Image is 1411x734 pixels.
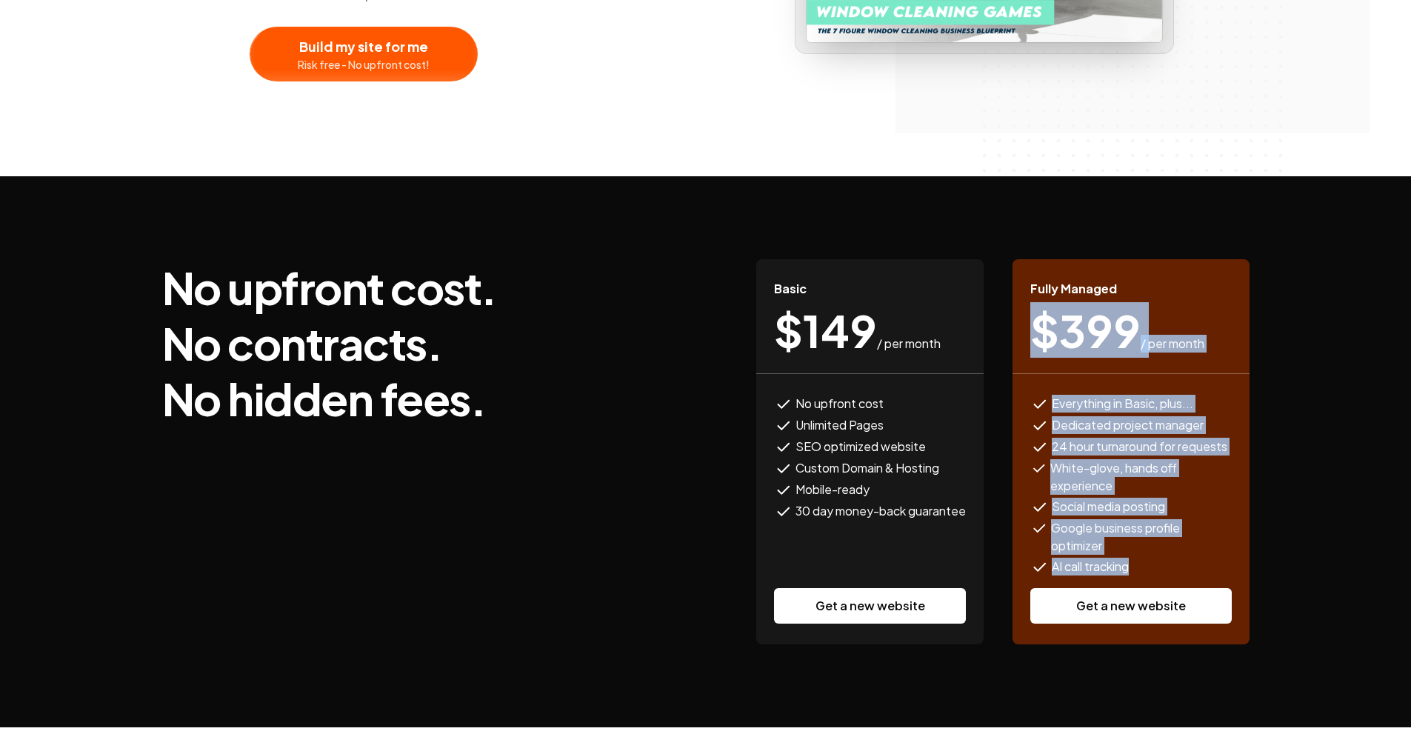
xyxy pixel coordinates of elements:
[1030,588,1232,624] a: Get a new website
[1030,308,1141,353] span: $ 399
[795,502,966,521] span: 30 day money-back guarantee
[795,459,939,478] span: Custom Domain & Hosting
[795,438,926,456] span: SEO optimized website
[1052,416,1204,435] span: Dedicated project manager
[1052,438,1227,456] span: 24 hour turnaround for requests
[1052,498,1165,516] span: Social media posting
[1030,280,1117,298] span: Fully Managed
[1050,459,1231,495] span: White-glove, hands off experience
[1052,558,1129,576] span: AI call tracking
[774,308,877,353] span: $ 149
[1052,395,1193,413] span: Everything in Basic, plus...
[162,259,497,426] h3: No upfront cost. No contracts. No hidden fees.
[774,588,966,624] a: Get a new website
[774,280,807,298] span: Basic
[877,335,941,353] span: / per month
[795,481,870,499] span: Mobile-ready
[1051,519,1231,555] span: Google business profile optimizer
[250,27,478,81] button: Build my site for meRisk free - No upfront cost!
[795,416,884,435] span: Unlimited Pages
[1141,335,1204,353] span: / per month
[795,395,884,413] span: No upfront cost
